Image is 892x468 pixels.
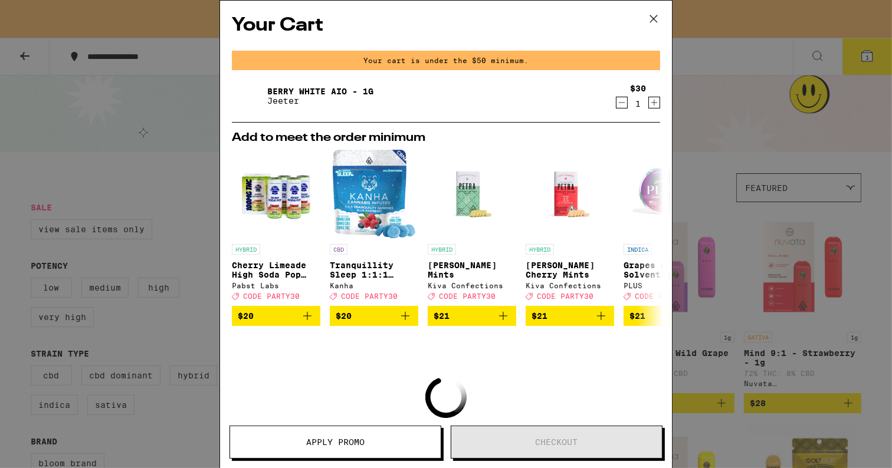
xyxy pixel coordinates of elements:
p: HYBRID [428,244,456,255]
span: CODE PARTY30 [341,292,398,300]
div: Kiva Confections [526,282,614,289]
h2: Add to meet the order minimum [232,132,660,144]
button: Apply Promo [229,426,441,459]
img: Kiva Confections - Petra Moroccan Mints [428,150,516,238]
p: INDICA [624,244,652,255]
p: Tranquillity Sleep 1:1:1 CBN:CBG Gummies [330,261,418,279]
a: Berry White AIO - 1g [267,87,373,96]
span: $21 [434,311,450,321]
span: Checkout [536,438,578,446]
p: CBD [330,244,347,255]
img: PLUS - Grapes n' Cream Solventless Gummies [624,150,712,238]
span: CODE PARTY30 [439,292,496,300]
p: HYBRID [526,244,554,255]
button: Increment [648,97,660,108]
span: $21 [532,311,547,321]
span: CODE PARTY30 [243,292,300,300]
button: Checkout [451,426,663,459]
h2: Your Cart [232,12,660,39]
span: CODE PARTY30 [537,292,593,300]
p: Jeeter [267,96,373,106]
button: Add to bag [428,306,516,326]
div: Your cart is under the $50 minimum. [232,51,660,70]
span: $20 [336,311,352,321]
img: Kiva Confections - Petra Tart Cherry Mints [526,150,614,238]
button: Add to bag [232,306,320,326]
a: Open page for Cherry Limeade High Soda Pop 25mg - 4 Pack from Pabst Labs [232,150,320,306]
span: $20 [238,311,254,321]
p: [PERSON_NAME] Cherry Mints [526,261,614,279]
span: Apply Promo [306,438,365,446]
a: Open page for Petra Tart Cherry Mints from Kiva Confections [526,150,614,306]
div: $30 [630,84,646,93]
div: Kanha [330,282,418,289]
span: CODE PARTY30 [635,292,691,300]
div: Pabst Labs [232,282,320,289]
span: $21 [629,311,645,321]
button: Decrement [616,97,628,108]
button: Add to bag [330,306,418,326]
span: Hi. Need any help? [7,8,85,18]
a: Open page for Grapes n' Cream Solventless Gummies from PLUS [624,150,712,306]
a: Open page for Petra Moroccan Mints from Kiva Confections [428,150,516,306]
p: [PERSON_NAME] Mints [428,261,516,279]
a: Open page for Tranquillity Sleep 1:1:1 CBN:CBG Gummies from Kanha [330,150,418,306]
div: 1 [630,99,646,108]
button: Add to bag [526,306,614,326]
button: Add to bag [624,306,712,326]
p: Cherry Limeade High Soda Pop 25mg - 4 Pack [232,261,320,279]
div: PLUS [624,282,712,289]
p: Grapes n' Cream Solventless Gummies [624,261,712,279]
div: Kiva Confections [428,282,516,289]
img: Berry White AIO - 1g [232,80,265,113]
img: Kanha - Tranquillity Sleep 1:1:1 CBN:CBG Gummies [333,150,415,238]
img: Pabst Labs - Cherry Limeade High Soda Pop 25mg - 4 Pack [232,150,320,238]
